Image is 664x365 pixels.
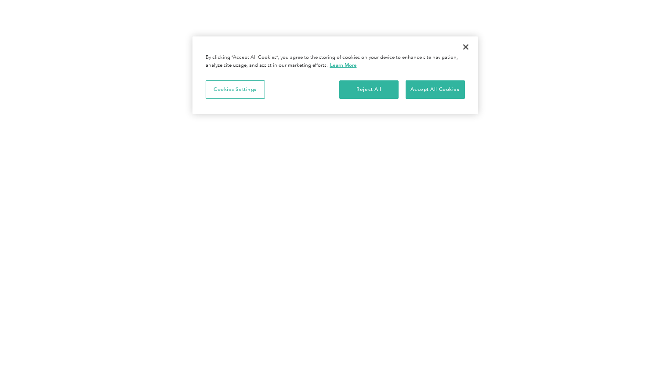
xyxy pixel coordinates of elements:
button: Reject All [339,80,399,99]
button: Close [456,37,475,57]
div: Privacy [192,36,478,114]
div: By clicking “Accept All Cookies”, you agree to the storing of cookies on your device to enhance s... [206,54,465,69]
div: Cookie banner [192,36,478,114]
a: More information about your privacy, opens in a new tab [330,62,357,68]
button: Cookies Settings [206,80,265,99]
button: Accept All Cookies [406,80,465,99]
